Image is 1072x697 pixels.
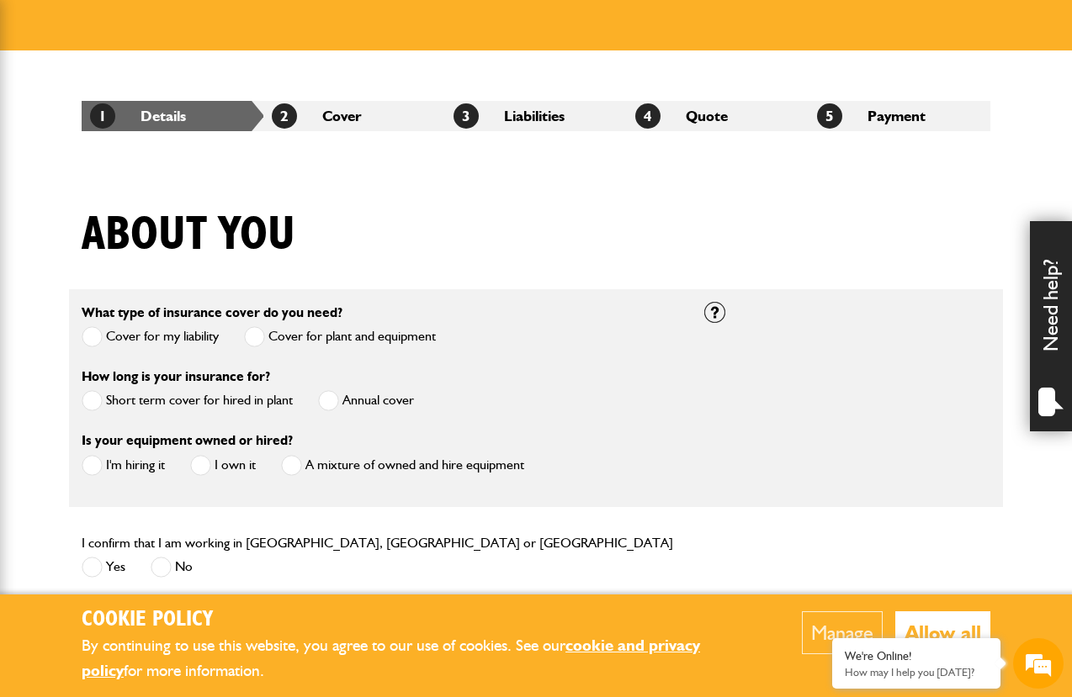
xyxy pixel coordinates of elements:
[82,557,125,578] label: Yes
[845,666,988,679] p: How may I help you today?
[151,557,193,578] label: No
[82,607,751,633] h2: Cookie Policy
[82,536,673,550] label: I confirm that I am working in [GEOGRAPHIC_DATA], [GEOGRAPHIC_DATA] or [GEOGRAPHIC_DATA]
[82,207,295,263] h1: About you
[281,455,524,476] label: A mixture of owned and hire equipment
[82,434,293,447] label: Is your equipment owned or hired?
[318,390,414,411] label: Annual cover
[1030,221,1072,431] div: Need help?
[802,611,883,654] button: Manage
[82,306,342,319] label: What type of insurance cover do you need?
[445,101,627,131] li: Liabilities
[82,326,219,347] label: Cover for my liability
[272,103,297,129] span: 2
[263,101,445,131] li: Cover
[845,649,988,663] div: We're Online!
[190,455,256,476] label: I own it
[82,390,293,411] label: Short term cover for hired in plant
[809,101,990,131] li: Payment
[454,103,479,129] span: 3
[82,101,263,131] li: Details
[82,370,270,383] label: How long is your insurance for?
[895,611,990,654] button: Allow all
[635,103,661,129] span: 4
[817,103,842,129] span: 5
[82,455,165,476] label: I'm hiring it
[244,326,436,347] label: Cover for plant and equipment
[82,633,751,684] p: By continuing to use this website, you agree to our use of cookies. See our for more information.
[627,101,809,131] li: Quote
[90,103,115,129] span: 1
